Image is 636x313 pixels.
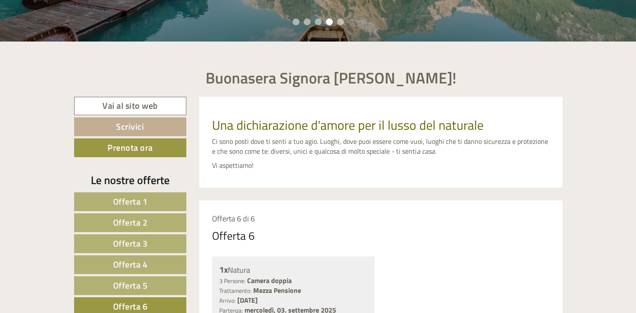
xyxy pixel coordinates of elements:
small: 3 Persone: [219,277,245,285]
span: Offerta 2 [113,216,148,229]
a: Scrivici [74,117,187,136]
p: Vi aspettiamo! [212,161,549,170]
em: casa [422,146,435,156]
button: Invia [293,222,338,241]
small: Trattamento: [219,286,251,295]
span: Offerta 6 [113,300,148,313]
span: Offerta 1 [113,195,148,208]
span: Offerta 3 [113,237,148,250]
b: Camera doppia [247,275,292,286]
div: Le nostre offerte [74,172,187,188]
div: Natura [219,264,367,276]
b: [DATE] [237,295,258,305]
h1: Buonasera Signora [PERSON_NAME]! [206,69,457,86]
div: mercoledì [146,6,192,21]
span: Offerta 5 [113,279,148,292]
div: [GEOGRAPHIC_DATA] [13,25,123,32]
span: Una dichiarazione d'amore per il lusso del naturale [212,115,484,135]
small: 17:34 [13,42,123,48]
div: Buon giorno, come possiamo aiutarla? [6,23,128,49]
small: Arrivo: [219,296,236,305]
a: Vai al sito web [74,97,187,115]
div: Offerta 6 [212,228,255,244]
b: Mezza Pensione [253,285,301,295]
a: Prenota ora [74,138,187,157]
span: Offerta 6 di 6 [212,213,255,224]
b: 1x [219,263,228,276]
span: Offerta 4 [113,258,148,271]
p: Ci sono posti dove ti senti a tuo agio. Luoghi, dove puoi essere come vuoi, luoghi che ti danno s... [212,137,549,156]
em: a [417,146,420,156]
